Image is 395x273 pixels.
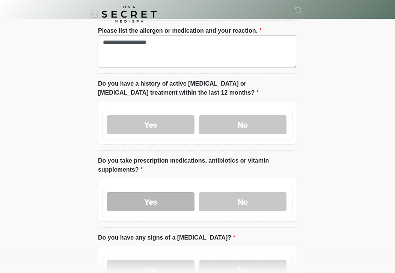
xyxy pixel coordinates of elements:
label: Yes [107,115,194,134]
label: Please list the allergen or medication and your reaction. [98,26,262,35]
label: Do you have a history of active [MEDICAL_DATA] or [MEDICAL_DATA] treatment within the last 12 mon... [98,79,297,97]
label: No [199,115,286,134]
img: It's A Secret Med Spa Logo [90,6,157,23]
label: No [199,192,286,211]
label: Do you take prescription medications, antibiotics or vitamin supplements? [98,156,297,174]
label: Yes [107,192,194,211]
label: Do you have any signs of a [MEDICAL_DATA]? [98,233,235,242]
